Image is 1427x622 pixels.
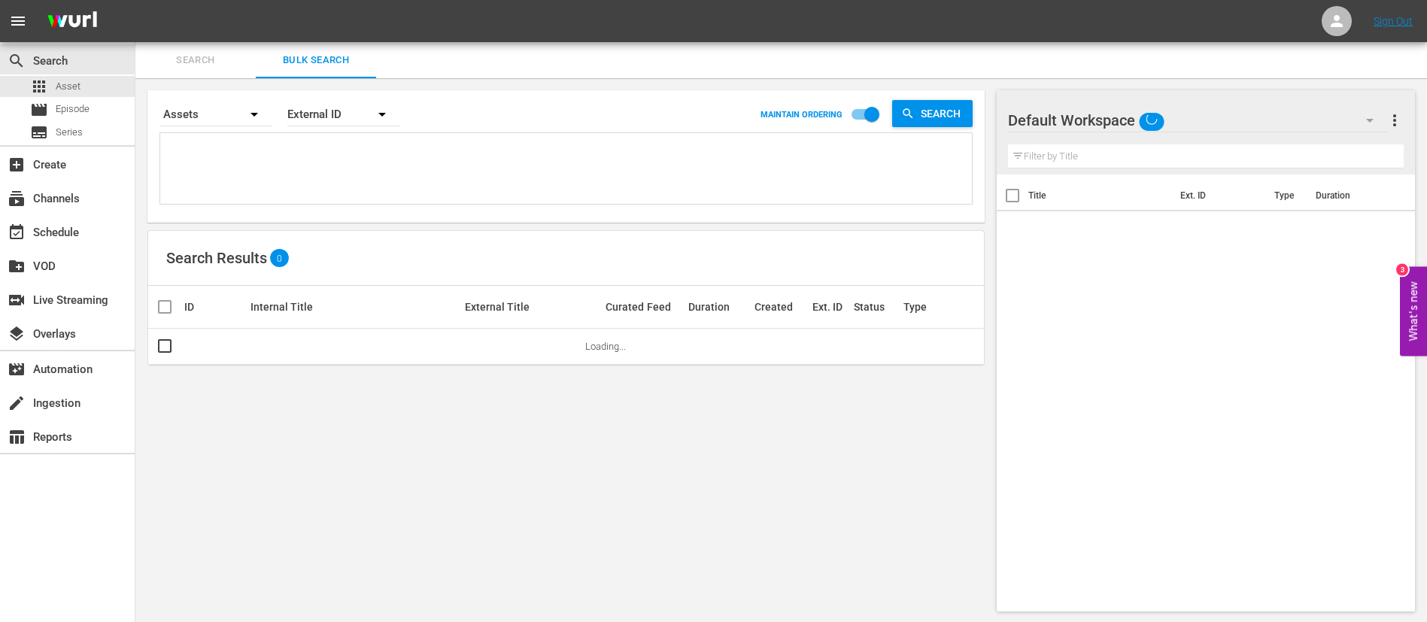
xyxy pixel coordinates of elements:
th: Duration [1307,174,1397,217]
span: Asset [56,79,80,94]
span: VOD [8,257,26,275]
div: Assets [159,93,272,135]
div: ID [184,301,246,313]
span: 0 [270,253,289,263]
div: Curated [606,301,642,313]
div: External ID [287,93,400,135]
span: Search [8,52,26,70]
span: Bulk Search [265,52,367,69]
button: Search [892,100,973,127]
div: Default Workspace [1008,99,1388,141]
div: Created [754,301,808,313]
div: External Title [465,301,601,313]
span: Schedule [8,223,26,241]
span: Search Results [166,249,267,267]
th: Type [1265,174,1307,217]
div: 3 [1396,263,1408,275]
a: Sign Out [1374,15,1413,27]
span: Live Streaming [8,291,26,309]
span: Overlays [8,325,26,343]
button: more_vert [1386,102,1404,138]
button: Open Feedback Widget [1400,266,1427,356]
th: Ext. ID [1171,174,1265,217]
img: ans4CAIJ8jUAAAAAAAAAAAAAAAAAAAAAAAAgQb4GAAAAAAAAAAAAAAAAAAAAAAAAJMjXAAAAAAAAAAAAAAAAAAAAAAAAgAT5G... [36,4,108,39]
div: Duration [688,301,750,313]
span: Create [8,156,26,174]
div: Status [854,301,899,313]
span: Ingestion [8,394,26,412]
span: Reports [8,428,26,446]
div: Ext. ID [812,301,849,313]
span: Episode [56,102,90,117]
span: Channels [8,190,26,208]
span: Search [915,100,973,127]
span: Episode [30,101,48,119]
div: Feed [647,301,684,313]
span: menu [9,12,27,30]
span: Series [30,123,48,141]
span: Automation [8,360,26,378]
span: Search [144,52,247,69]
div: Type [903,301,932,313]
span: Asset [30,77,48,96]
span: more_vert [1386,111,1404,129]
th: Title [1028,174,1172,217]
span: Series [56,125,83,140]
span: Loading... [585,341,626,352]
div: Internal Title [250,301,461,313]
p: MAINTAIN ORDERING [761,110,843,120]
